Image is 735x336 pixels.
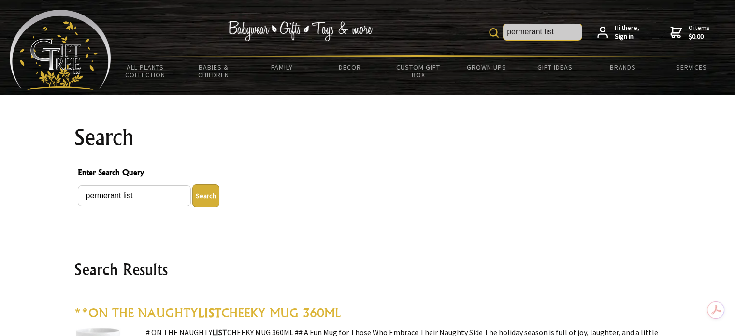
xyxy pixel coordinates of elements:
[670,24,710,41] a: 0 items$0.00
[657,57,725,77] a: Services
[228,21,373,41] img: Babywear - Gifts - Toys & more
[689,32,710,41] strong: $0.00
[78,166,658,180] span: Enter Search Query
[247,57,316,77] a: Family
[74,306,341,320] a: **ON THE NAUGHTYLISTCHEEKY MUG 360ML
[384,57,452,85] a: Custom Gift Box
[589,57,657,77] a: Brands
[74,126,662,149] h1: Search
[489,28,499,38] img: product search
[615,32,639,41] strong: Sign in
[179,57,247,85] a: Babies & Children
[597,24,639,41] a: Hi there,Sign in
[111,57,179,85] a: All Plants Collection
[74,258,662,281] h2: Search Results
[503,24,582,40] input: Site Search
[192,184,219,207] button: Enter Search Query
[615,24,639,41] span: Hi there,
[78,185,191,206] input: Enter Search Query
[452,57,520,77] a: Grown Ups
[520,57,589,77] a: Gift Ideas
[198,306,221,320] highlight: LIST
[10,10,111,90] img: Babyware - Gifts - Toys and more...
[689,23,710,41] span: 0 items
[316,57,384,77] a: Decor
